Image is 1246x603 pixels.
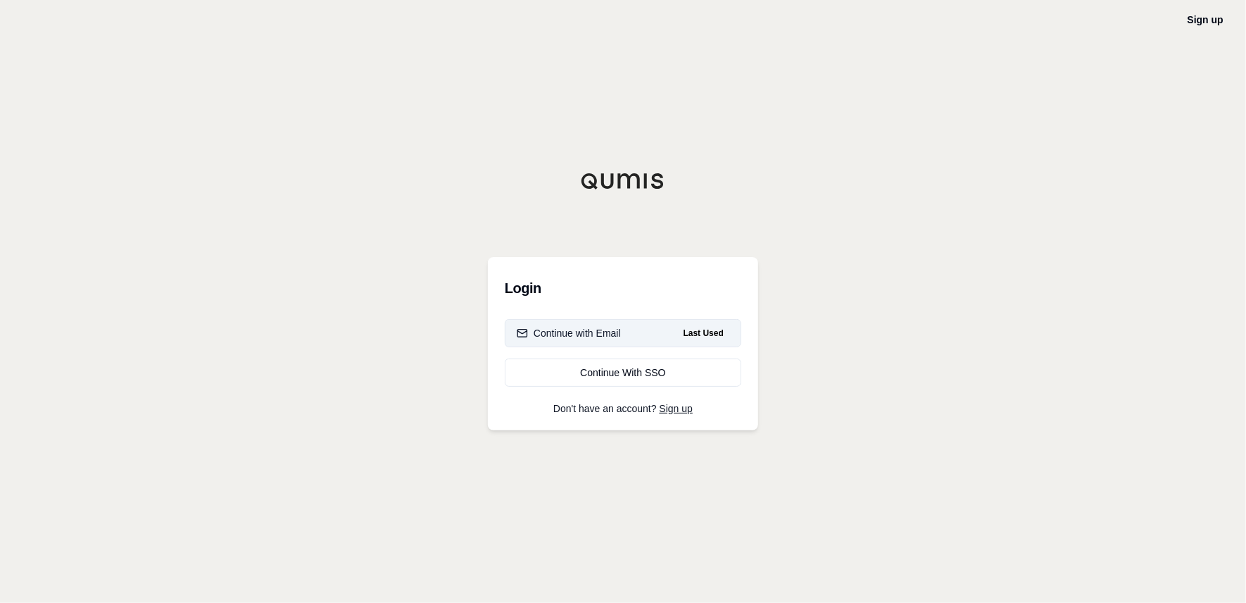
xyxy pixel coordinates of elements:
[1188,14,1223,25] a: Sign up
[505,359,741,387] a: Continue With SSO
[505,274,741,302] h3: Login
[581,173,665,189] img: Qumis
[505,319,741,347] button: Continue with EmailLast Used
[505,404,741,414] p: Don't have an account?
[517,326,621,340] div: Continue with Email
[660,403,693,414] a: Sign up
[517,366,729,380] div: Continue With SSO
[678,325,729,342] span: Last Used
